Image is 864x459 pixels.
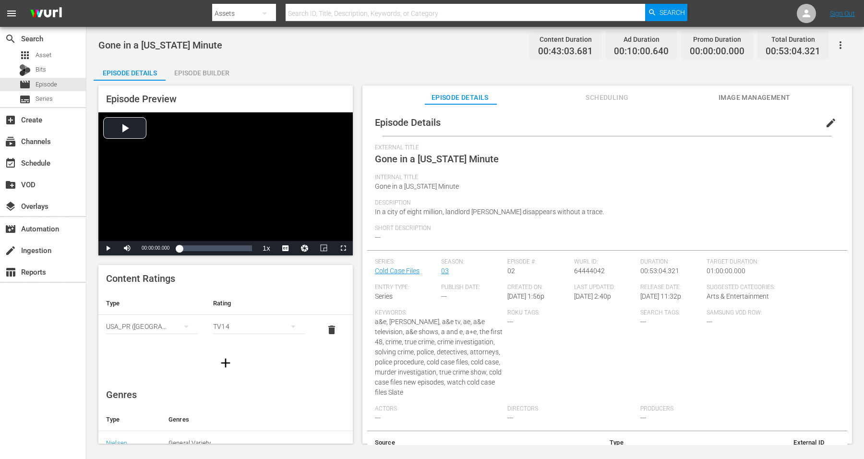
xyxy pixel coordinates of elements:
[538,46,593,57] span: 00:43:03.681
[375,233,381,241] span: ---
[19,94,31,105] span: Series
[36,65,46,74] span: Bits
[205,292,312,315] th: Rating
[257,241,276,255] button: Playback Rate
[375,153,499,165] span: Gone in a [US_STATE] Minute
[375,414,381,422] span: ---
[5,201,16,212] span: Overlays
[707,267,745,275] span: 01:00:00.000
[441,258,503,266] span: Season:
[707,292,769,300] span: Arts & Entertainment
[507,292,544,300] span: [DATE] 1:56p
[819,111,842,134] button: edit
[98,39,222,51] span: Gone in a [US_STATE] Minute
[375,208,604,216] span: In a city of eight million, landlord [PERSON_NAME] disappears without a trace.
[507,284,569,291] span: Created On:
[441,284,503,291] span: Publish Date:
[5,223,16,235] span: Automation
[507,405,635,413] span: Directors
[825,117,837,129] span: edit
[36,80,57,89] span: Episode
[19,79,31,90] span: Episode
[524,431,631,454] th: Type
[507,318,513,326] span: ---
[276,241,295,255] button: Captions
[179,245,252,251] div: Progress Bar
[640,414,646,422] span: ---
[213,313,305,340] div: TV14
[375,318,503,396] span: a&e, [PERSON_NAME], a&e tv, ae, a&e television, a&e shows, a and e, a+e, the first 48, crime, tru...
[94,61,166,85] div: Episode Details
[707,309,768,317] span: Samsung VOD Row:
[5,245,16,256] span: Ingestion
[719,92,791,104] span: Image Management
[640,405,768,413] span: Producers
[19,49,31,61] span: Asset
[375,292,393,300] span: Series
[118,241,137,255] button: Mute
[574,267,605,275] span: 64444042
[640,292,681,300] span: [DATE] 11:32p
[36,94,53,104] span: Series
[320,318,343,341] button: delete
[23,2,69,25] img: ans4CAIJ8jUAAAAAAAAAAAAAAAAAAAAAAAAgQb4GAAAAAAAAAAAAAAAAAAAAAAAAJMjXAAAAAAAAAAAAAAAAAAAAAAAAgAT5G...
[295,241,314,255] button: Jump To Time
[98,292,353,345] table: simple table
[36,50,51,60] span: Asset
[766,46,820,57] span: 00:53:04.321
[507,267,515,275] span: 02
[424,92,496,104] span: Episode Details
[640,258,702,266] span: Duration:
[571,92,643,104] span: Scheduling
[507,414,513,422] span: ---
[19,64,31,76] div: Bits
[614,46,669,57] span: 00:10:00.640
[375,182,459,190] span: Gone in a [US_STATE] Minute
[375,117,441,128] span: Episode Details
[106,439,127,447] a: Nielsen
[707,258,834,266] span: Target Duration:
[98,241,118,255] button: Play
[707,284,834,291] span: Suggested Categories:
[98,112,353,255] div: Video Player
[631,431,832,454] th: External ID
[507,258,569,266] span: Episode #:
[830,10,855,17] a: Sign Out
[766,33,820,46] div: Total Duration
[106,273,175,284] span: Content Ratings
[640,284,702,291] span: Release Date:
[574,258,636,266] span: Wurl ID:
[574,292,611,300] span: [DATE] 2:40p
[441,267,449,275] a: 03
[375,267,420,275] a: Cold Case Files
[334,241,353,255] button: Fullscreen
[375,199,835,207] span: Description
[326,324,337,336] span: delete
[690,46,744,57] span: 00:00:00.000
[375,174,835,181] span: Internal Title
[142,245,169,251] span: 00:00:00.000
[375,405,503,413] span: Actors
[166,61,238,85] div: Episode Builder
[375,284,436,291] span: Entry Type:
[106,389,137,400] span: Genres
[640,267,679,275] span: 00:53:04.321
[367,431,524,454] th: Source
[538,33,593,46] div: Content Duration
[507,309,635,317] span: Roku Tags:
[98,408,161,431] th: Type
[375,258,436,266] span: Series:
[574,284,636,291] span: Last Updated:
[375,225,835,232] span: Short Description
[640,318,646,326] span: ---
[5,136,16,147] span: Channels
[5,33,16,45] span: Search
[614,33,669,46] div: Ad Duration
[645,4,687,21] button: Search
[5,114,16,126] span: Create
[640,309,702,317] span: Search Tags:
[6,8,17,19] span: menu
[161,408,348,431] th: Genres
[166,61,238,81] button: Episode Builder
[707,318,712,326] span: ---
